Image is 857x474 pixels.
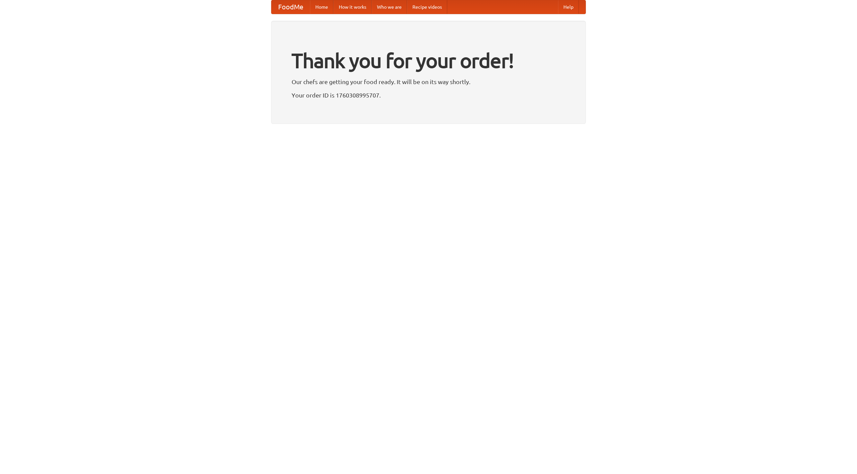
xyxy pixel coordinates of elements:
a: How it works [333,0,372,14]
a: Home [310,0,333,14]
a: Who we are [372,0,407,14]
p: Our chefs are getting your food ready. It will be on its way shortly. [292,77,565,87]
a: Help [558,0,579,14]
a: FoodMe [271,0,310,14]
a: Recipe videos [407,0,447,14]
p: Your order ID is 1760308995707. [292,90,565,100]
h1: Thank you for your order! [292,45,565,77]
